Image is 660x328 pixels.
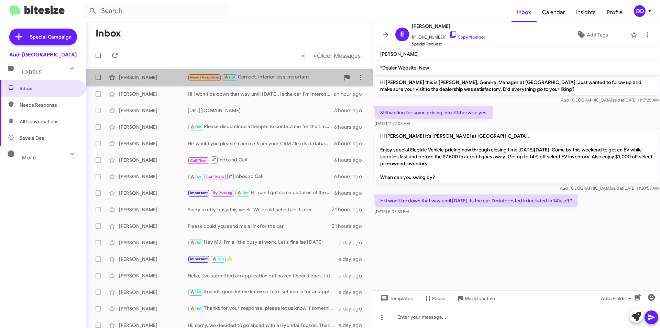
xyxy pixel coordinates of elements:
span: 🔥 Hot [190,175,202,179]
div: a day ago [339,239,367,246]
div: [PERSON_NAME] [119,74,188,81]
div: 6 hours ago [334,173,367,180]
div: Hello, I've submitted an application but haven't heard back. I don't want to do the trip out ther... [188,272,339,279]
span: Special Campaign [30,33,71,40]
div: [PERSON_NAME] [119,272,188,279]
span: Mark Inactive [465,292,495,305]
span: 🔥 Hot [224,75,235,80]
a: Inbox [511,2,537,22]
div: [URL][DOMAIN_NAME] [188,107,334,114]
span: [DATE] 5:05:33 PM [375,209,409,214]
div: a day ago [339,305,367,312]
span: E [400,29,404,40]
div: [PERSON_NAME] [119,124,188,130]
input: Search [83,3,228,19]
span: Call Them [206,175,224,179]
div: [PERSON_NAME] [119,140,188,147]
span: « [301,51,305,60]
button: Next [309,49,365,63]
a: Copy Number [449,34,485,40]
div: Inbound Call [188,156,334,164]
span: [PERSON_NAME] [380,51,419,57]
div: 6 hours ago [334,157,367,163]
div: [PERSON_NAME] [119,239,188,246]
button: Mark Inactive [451,292,500,305]
span: More [22,155,36,161]
span: 🔥 Hot [190,125,202,129]
span: New [419,65,429,71]
div: 6 hours ago [334,140,367,147]
span: Try Pausing [212,191,232,195]
span: Older Messages [317,52,361,60]
span: [PHONE_NUMBER] [412,30,485,41]
div: Please discontinue attempts to contact me for the time being. We are holding off for the moment. ... [188,123,334,131]
span: Special Request [412,41,485,47]
div: a day ago [339,272,367,279]
span: Save a Deal [20,135,45,141]
span: Needs Response [190,75,219,80]
p: Still waiting for some pricing info. Otherwise yes. [375,106,493,119]
span: [DATE] 11:22:03 AM [375,121,410,126]
span: *Dealer Website [380,65,416,71]
div: [PERSON_NAME] [119,256,188,263]
h1: Inbox [96,28,121,39]
div: 21 hours ago [332,223,367,230]
span: Pause [432,292,445,305]
div: Inbound Call [188,172,334,181]
span: Templates [379,292,413,305]
div: Hi- would you please from me from your CRM / leads database? Thank you. [188,140,334,147]
div: Thanks for your response, please let us know if something comes up in certified or lease. [188,305,339,313]
div: [PERSON_NAME] [119,91,188,97]
span: Add Tags [587,29,608,41]
span: Important [190,257,208,261]
div: [PERSON_NAME] [119,190,188,197]
div: [PERSON_NAME] [119,289,188,296]
button: QD [628,5,652,17]
div: [PERSON_NAME] [119,157,188,163]
span: Auto Fields [601,292,634,305]
span: 🔥 Hot [190,290,202,294]
span: said at [611,186,623,191]
span: Call Them [190,158,208,163]
div: QD [634,5,646,17]
div: a day ago [339,289,367,296]
button: Pause [418,292,451,305]
p: Hi [PERSON_NAME] this is [PERSON_NAME], General Manager at [GEOGRAPHIC_DATA]. Just wanted to foll... [375,76,659,95]
span: Labels [22,69,42,75]
div: Hey MJ, I'm a little busy at work. Let's finalise [DATE] [188,239,339,246]
div: an hour ago [334,91,367,97]
div: Correct. Interior less important [188,73,340,81]
a: Insights [571,2,601,22]
div: Sounds good let me know so I can set you in for an appt [188,288,339,296]
span: 🔥 Hot [190,240,202,245]
span: Inbox [20,85,78,92]
div: [PERSON_NAME] [119,107,188,114]
div: 6 hours ago [334,124,367,130]
div: 21 hours ago [332,206,367,213]
span: 🔥 Hot [212,257,224,261]
div: [PERSON_NAME] [119,173,188,180]
div: Hi, can I get some pictures of the black Q8 sportback with tan seats? [188,189,334,197]
span: All Conversations [20,118,58,125]
p: Hi I won't be down that way until [DATE]. Is the car I'm interested in included in 14% off? [375,194,577,207]
span: said at [612,97,624,103]
button: Previous [297,49,309,63]
div: 👍 [188,255,339,263]
div: [PERSON_NAME] [119,305,188,312]
span: Needs Response [20,102,78,108]
div: Audi [GEOGRAPHIC_DATA] [9,51,77,58]
a: Special Campaign [9,29,77,45]
span: » [313,51,317,60]
p: Hi [PERSON_NAME] it's [PERSON_NAME] at [GEOGRAPHIC_DATA]. Enjoy special Electric Vehicle pricing ... [375,130,659,183]
span: Important [190,191,208,195]
a: Profile [601,2,628,22]
span: Audi [GEOGRAPHIC_DATA] [DATE] 11:17:25 AM [561,97,659,103]
button: Auto Fields [595,292,639,305]
button: Templates [373,292,418,305]
span: Audi [GEOGRAPHIC_DATA] [DATE] 11:20:53 AM [560,186,659,191]
div: 3 hours ago [334,107,367,114]
div: 6 hours ago [334,190,367,197]
div: Sorry pretty busy this week. We could schedule it later [188,206,332,213]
